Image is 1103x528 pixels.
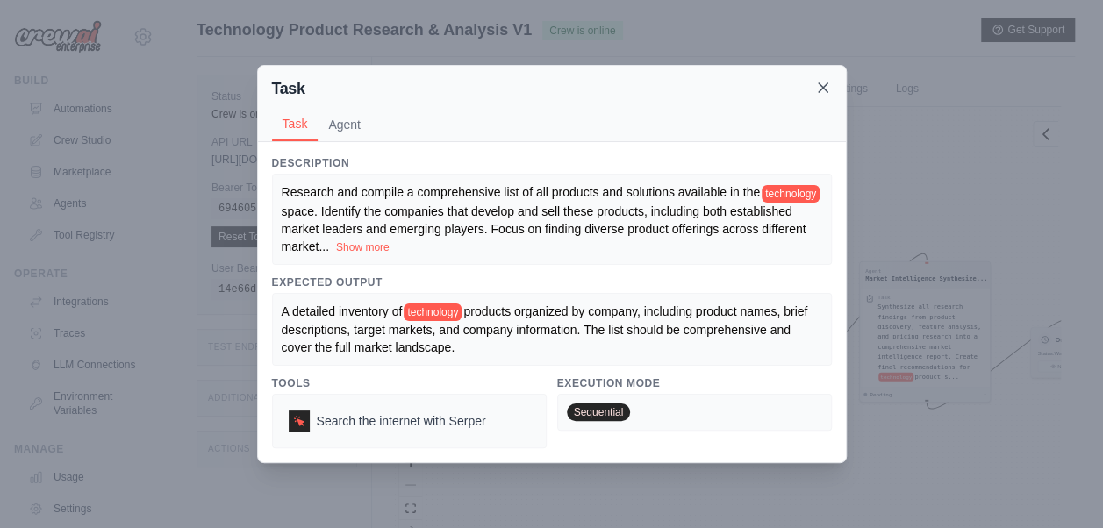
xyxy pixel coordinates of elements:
[557,376,832,390] h3: Execution Mode
[272,275,832,289] h3: Expected Output
[282,183,822,254] div: ...
[317,412,486,430] span: Search the internet with Serper
[272,156,832,170] h3: Description
[282,304,812,354] span: products organized by company, including product names, brief descriptions, target markets, and c...
[282,304,403,318] span: A detailed inventory of
[282,204,806,253] span: space. Identify the companies that develop and sell these products, including both established ma...
[336,240,390,254] button: Show more
[567,403,631,421] span: Sequential
[404,303,462,321] span: technology
[272,376,547,390] h3: Tools
[762,185,820,203] span: technology
[282,185,761,199] span: Research and compile a comprehensive list of all products and solutions available in the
